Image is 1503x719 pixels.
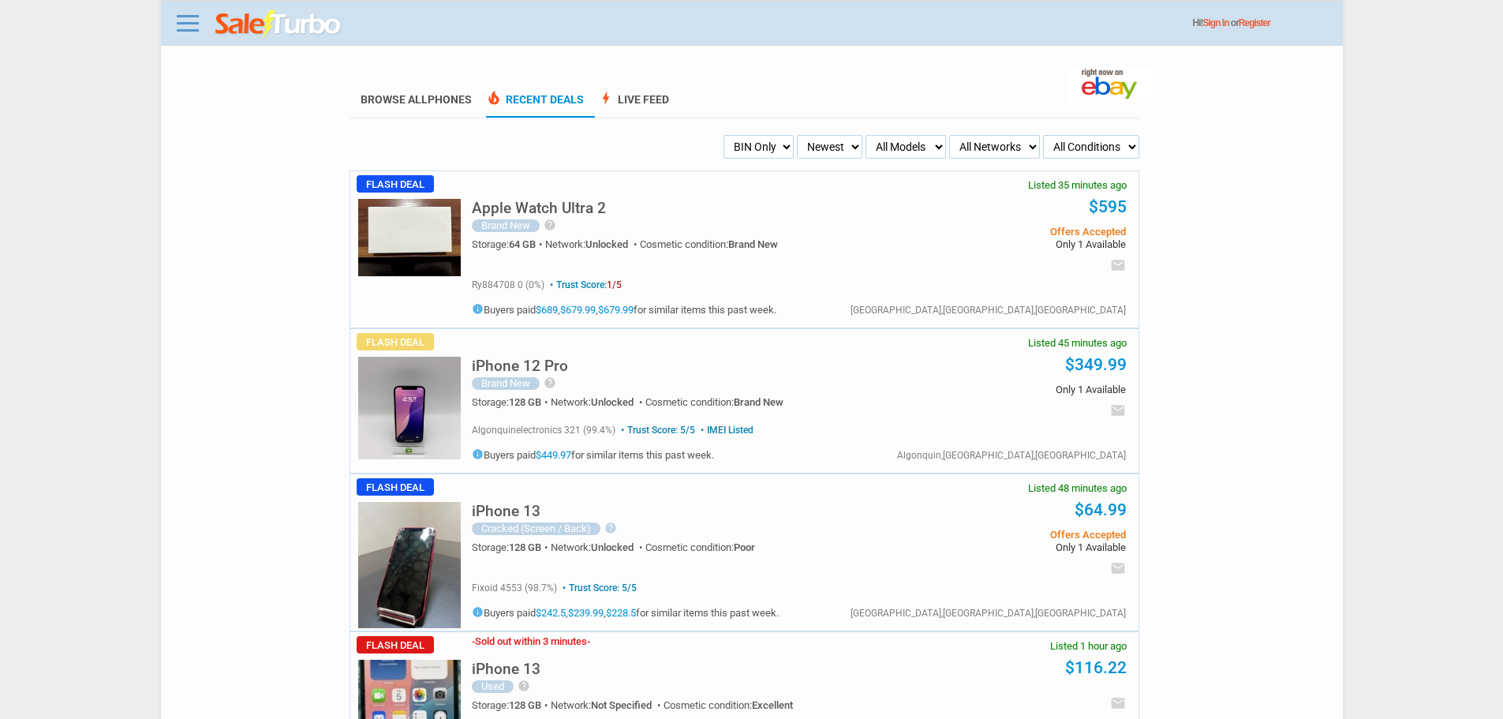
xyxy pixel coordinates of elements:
img: s-l225.jpg [358,502,461,628]
div: Brand New [472,377,540,390]
a: $64.99 [1075,500,1127,519]
span: Listed 35 minutes ago [1028,180,1127,190]
a: local_fire_departmentRecent Deals [486,93,584,118]
a: $595 [1089,197,1127,216]
a: $228.5 [606,607,636,619]
div: Used [472,680,514,693]
span: 1/5 [607,279,622,290]
h5: iPhone 13 [472,504,540,519]
span: IMEI Listed [697,425,753,436]
span: Only 1 Available [888,239,1125,249]
div: Algonquin,[GEOGRAPHIC_DATA],[GEOGRAPHIC_DATA] [897,451,1126,460]
span: Flash Deal [357,478,434,496]
i: info [472,448,484,460]
h5: Buyers paid , , for similar items this past week. [472,303,776,315]
i: email [1110,560,1126,576]
span: 64 GB [509,238,536,250]
span: Only 1 Available [888,384,1125,395]
i: help [518,680,530,692]
a: $679.99 [598,304,634,316]
span: Flash Deal [357,636,434,653]
span: - [587,635,590,647]
div: Cosmetic condition: [645,542,755,552]
h5: iPhone 13 [472,661,540,676]
span: - [472,635,475,647]
img: saleturbo.com - Online Deals and Discount Coupons [215,10,342,39]
span: algonquinelectronics 321 (99.4%) [472,425,615,436]
span: Brand New [728,238,778,250]
span: Hi! [1193,17,1203,28]
i: help [544,376,556,389]
span: Listed 45 minutes ago [1028,338,1127,348]
i: help [544,219,556,231]
div: Network: [551,542,645,552]
h5: Buyers paid for similar items this past week. [472,448,753,460]
h3: Sold out within 3 minutes [472,636,590,646]
div: Cracked (Screen / Back) [472,522,600,535]
a: boltLive Feed [598,93,669,118]
div: [GEOGRAPHIC_DATA],[GEOGRAPHIC_DATA],[GEOGRAPHIC_DATA] [851,305,1126,315]
div: Storage: [472,542,551,552]
span: Flash Deal [357,175,434,193]
a: Sign In [1203,17,1229,28]
div: Network: [545,239,640,249]
i: email [1110,403,1126,418]
div: Cosmetic condition: [645,397,783,407]
span: 128 GB [509,699,541,711]
span: fixoid 4553 (98.7%) [472,582,557,594]
span: Listed 48 minutes ago [1028,483,1127,493]
span: Trust Score: [547,279,622,290]
span: Poor [734,541,755,553]
a: Browse AllPhones [361,93,472,106]
img: s-l225.jpg [358,199,461,276]
span: or [1231,17,1270,28]
a: iPhone 13 [472,665,540,676]
span: Unlocked [591,396,634,408]
i: info [472,303,484,315]
a: $242.5 [536,607,566,619]
a: $689 [536,304,558,316]
div: Cosmetic condition: [664,700,793,710]
div: [GEOGRAPHIC_DATA],[GEOGRAPHIC_DATA],[GEOGRAPHIC_DATA] [851,609,1126,618]
i: email [1110,695,1126,711]
span: Phones [428,93,472,106]
i: help [604,522,617,534]
h5: iPhone 12 Pro [472,358,568,373]
h5: Apple Watch Ultra 2 [472,200,606,215]
span: 128 GB [509,541,541,553]
span: Unlocked [585,238,628,250]
a: iPhone 13 [472,507,540,519]
a: $116.22 [1065,658,1127,677]
i: info [472,606,484,618]
a: Register [1239,17,1270,28]
span: Offers Accepted [888,227,1125,237]
span: Excellent [752,699,793,711]
span: local_fire_department [486,90,502,106]
div: Storage: [472,700,551,710]
span: ry884708 0 (0%) [472,279,544,290]
span: Flash Deal [357,333,434,350]
span: 128 GB [509,396,541,408]
div: Network: [551,397,645,407]
img: s-l225.jpg [358,357,461,459]
span: Trust Score: 5/5 [618,425,695,436]
a: iPhone 12 Pro [472,361,568,373]
a: $239.99 [568,607,604,619]
span: Listed 1 hour ago [1050,641,1127,651]
span: Offers Accepted [888,530,1125,540]
div: Brand New [472,219,540,232]
div: Network: [551,700,664,710]
span: Brand New [734,396,783,408]
span: Not Specified [591,699,652,711]
a: $449.97 [536,449,571,461]
div: Storage: [472,397,551,407]
a: $349.99 [1065,355,1127,374]
a: Apple Watch Ultra 2 [472,204,606,215]
span: bolt [598,90,614,106]
span: Only 1 Available [888,542,1125,552]
h5: Buyers paid , , for similar items this past week. [472,606,779,618]
i: email [1110,257,1126,273]
div: Storage: [472,239,545,249]
span: Unlocked [591,541,634,553]
a: $679.99 [560,304,596,316]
